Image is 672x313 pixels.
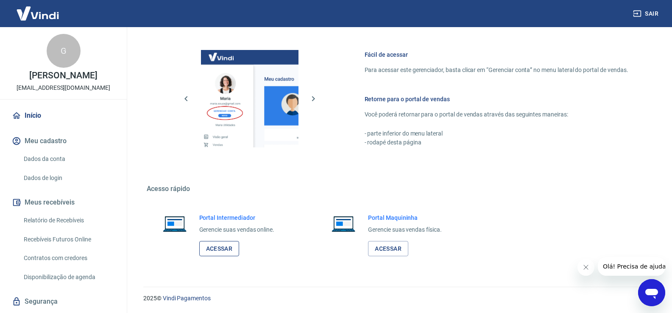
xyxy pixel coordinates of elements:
[5,6,71,13] span: Olá! Precisa de ajuda?
[29,71,97,80] p: [PERSON_NAME]
[10,292,117,311] a: Segurança
[365,50,628,59] h6: Fácil de acessar
[20,231,117,248] a: Recebíveis Futuros Online
[365,66,628,75] p: Para acessar este gerenciador, basta clicar em “Gerenciar conta” no menu lateral do portal de ven...
[10,0,65,26] img: Vindi
[199,225,275,234] p: Gerencie suas vendas online.
[365,95,628,103] h6: Retorne para o portal de vendas
[365,138,628,147] p: - rodapé desta página
[368,241,408,257] a: Acessar
[631,6,662,22] button: Sair
[638,279,665,306] iframe: Botão para abrir a janela de mensagens
[147,185,649,193] h5: Acesso rápido
[47,34,81,68] div: G
[201,50,298,147] img: Imagem da dashboard mostrando o botão de gerenciar conta na sidebar no lado esquerdo
[10,193,117,212] button: Meus recebíveis
[598,257,665,276] iframe: Mensagem da empresa
[163,295,211,302] a: Vindi Pagamentos
[10,106,117,125] a: Início
[365,110,628,119] p: Você poderá retornar para o portal de vendas através das seguintes maneiras:
[20,150,117,168] a: Dados da conta
[20,269,117,286] a: Disponibilização de agenda
[157,213,192,234] img: Imagem de um notebook aberto
[20,169,117,187] a: Dados de login
[577,259,594,276] iframe: Fechar mensagem
[17,83,110,92] p: [EMAIL_ADDRESS][DOMAIN_NAME]
[368,213,442,222] h6: Portal Maquininha
[368,225,442,234] p: Gerencie suas vendas física.
[365,129,628,138] p: - parte inferior do menu lateral
[326,213,361,234] img: Imagem de um notebook aberto
[199,213,275,222] h6: Portal Intermediador
[199,241,240,257] a: Acessar
[20,212,117,229] a: Relatório de Recebíveis
[10,132,117,150] button: Meu cadastro
[143,294,652,303] p: 2025 ©
[20,249,117,267] a: Contratos com credores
